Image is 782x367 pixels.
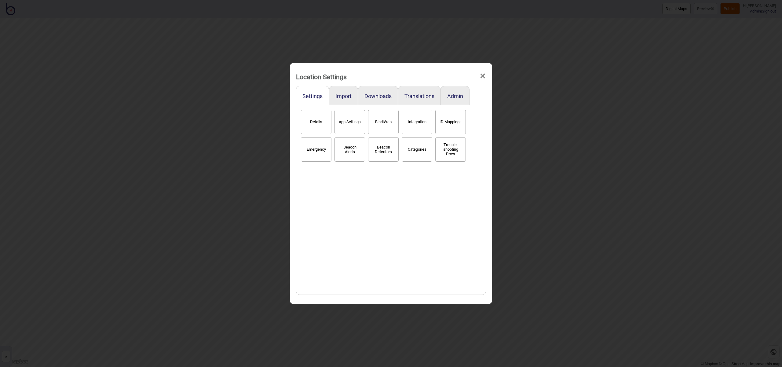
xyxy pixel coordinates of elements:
[480,66,486,86] span: ×
[368,110,399,134] button: BindiWeb
[301,137,331,162] button: Emergency
[402,137,432,162] button: Categories
[447,93,463,99] button: Admin
[334,110,365,134] button: App Settings
[435,137,466,162] button: Trouble-shooting Docs
[400,146,434,152] a: Categories
[435,110,466,134] button: ID Mappings
[368,137,399,162] button: Beacon Detectors
[404,93,434,99] button: Translations
[302,93,323,99] button: Settings
[364,93,392,99] button: Downloads
[301,110,331,134] button: Details
[402,110,432,134] button: Integration
[334,137,365,162] button: Beacon Alerts
[335,93,352,99] button: Import
[296,70,347,83] div: Location Settings
[434,146,467,152] a: Trouble-shooting Docs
